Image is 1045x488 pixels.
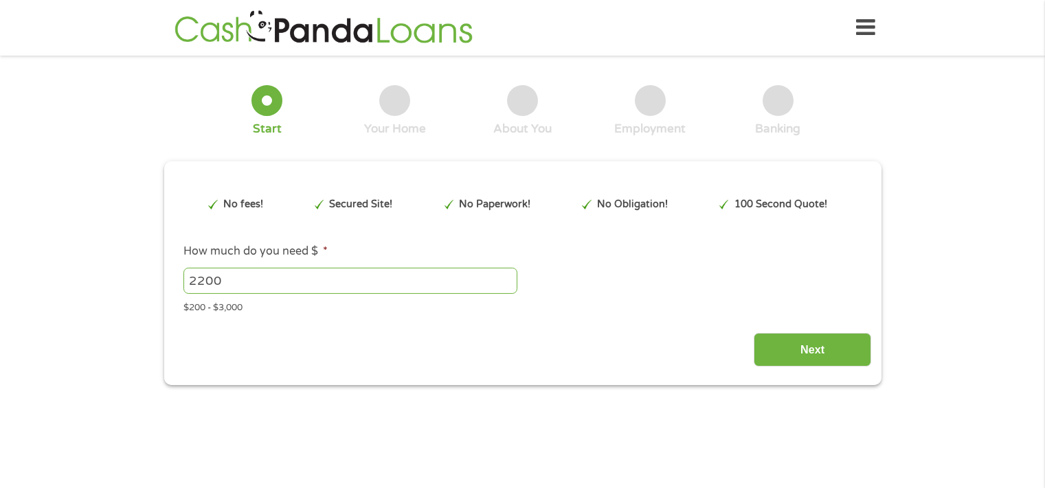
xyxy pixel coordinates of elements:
p: Secured Site! [329,197,392,212]
div: Your Home [364,121,426,137]
img: GetLoanNow Logo [170,8,477,47]
div: Banking [755,121,800,137]
div: About You [493,121,552,137]
p: No fees! [223,197,263,212]
div: Start [253,121,282,137]
input: Next [754,333,871,367]
p: 100 Second Quote! [734,197,827,212]
p: No Obligation! [597,197,668,212]
div: $200 - $3,000 [183,297,861,315]
p: No Paperwork! [459,197,530,212]
label: How much do you need $ [183,244,328,259]
div: Employment [614,121,686,137]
